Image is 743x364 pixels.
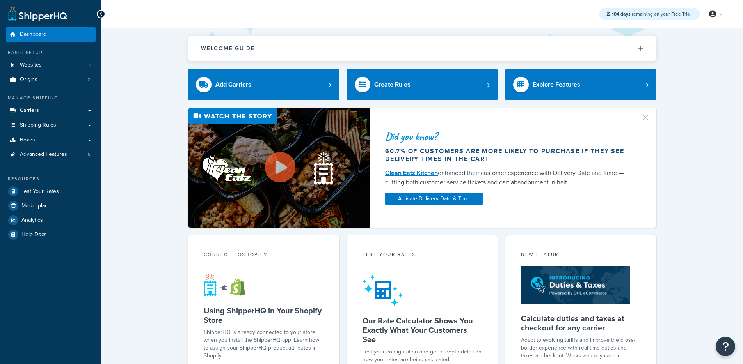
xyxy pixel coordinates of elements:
[521,251,641,260] div: New Feature
[6,58,96,72] a: Websites1
[385,147,632,163] div: 60.7% of customers are more likely to purchase if they see delivery times in the cart
[363,348,482,364] div: Test your configuration and get in-depth detail on how your rates are being calculated.
[6,199,96,213] a: Marketplace
[6,72,96,87] li: Origins
[6,133,96,147] a: Boxes
[20,31,46,38] span: Dashboard
[6,147,96,162] a: Advanced Features5
[188,36,656,61] button: Welcome Guide
[20,137,35,143] span: Boxes
[6,103,96,118] a: Carriers
[363,251,482,260] div: Test your rates
[204,306,324,325] h5: Using ShipperHQ in Your Shopify Store
[374,79,411,90] div: Create Rules
[21,231,47,238] span: Help Docs
[201,46,255,51] h2: Welcome Guide
[204,251,324,260] div: Connect to Shopify
[21,217,43,224] span: Analytics
[6,184,96,198] a: Test Your Rates
[6,213,96,227] a: Analytics
[6,27,96,42] a: Dashboard
[20,122,56,129] span: Shipping Rules
[204,273,252,296] img: connect-shq-shopify-9b9a8c5a.svg
[612,11,631,18] strong: 184 days
[188,108,370,228] img: Video thumbnail
[6,58,96,72] li: Websites
[347,69,498,100] a: Create Rules
[21,188,59,195] span: Test Your Rates
[20,76,37,83] span: Origins
[385,168,632,187] div: enhanced their customer experience with Delivery Date and Time — cutting both customer service ti...
[204,329,324,360] p: ShipperHQ is already connected to your store when you install the ShipperHQ app. Learn how to ass...
[716,337,735,356] button: Open Resource Center
[6,176,96,182] div: Resources
[6,228,96,242] a: Help Docs
[20,107,39,114] span: Carriers
[88,151,91,158] span: 5
[6,147,96,162] li: Advanced Features
[385,193,483,205] a: Activate Delivery Date & Time
[21,203,51,209] span: Marketplace
[89,62,91,69] span: 1
[6,72,96,87] a: Origins2
[215,79,251,90] div: Add Carriers
[20,62,42,69] span: Websites
[188,69,339,100] a: Add Carriers
[533,79,580,90] div: Explore Features
[6,95,96,101] div: Manage Shipping
[88,76,91,83] span: 2
[20,151,67,158] span: Advanced Features
[505,69,656,100] a: Explore Features
[521,336,641,360] p: Adapt to evolving tariffs and improve the cross-border experience with real-time duties and taxes...
[521,314,641,332] h5: Calculate duties and taxes at checkout for any carrier
[612,11,691,18] span: remaining on your Free Trial
[363,316,482,344] h5: Our Rate Calculator Shows You Exactly What Your Customers See
[385,131,632,142] div: Did you know?
[6,49,96,56] div: Basic Setup
[385,168,438,177] a: Clean Eatz Kitchen
[6,118,96,133] a: Shipping Rules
